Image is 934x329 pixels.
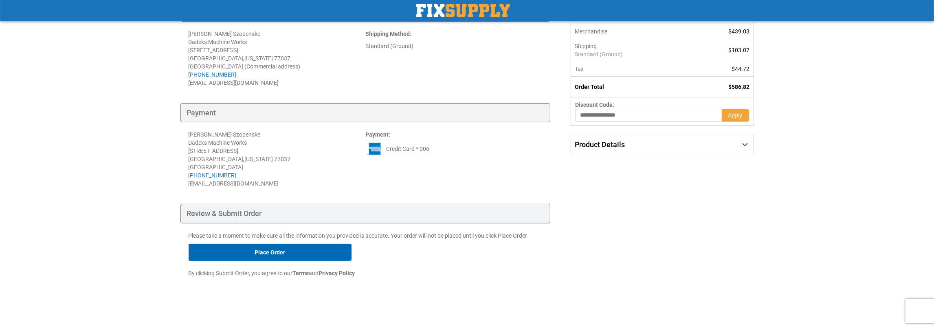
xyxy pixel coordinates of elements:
span: Payment [365,131,389,138]
p: By clicking Submit Order, you agree to our and [189,269,543,277]
div: Credit Card * 006 [365,143,542,155]
span: $103.07 [729,47,750,53]
address: [PERSON_NAME] Szopenske Dadeks Machine Works [STREET_ADDRESS] [GEOGRAPHIC_DATA] , 77037 [GEOGRAPH... [189,30,365,87]
span: [US_STATE] [245,55,273,62]
strong: Order Total [575,84,604,90]
div: [PERSON_NAME] Szopenske Dadeks Machine Works [STREET_ADDRESS] [GEOGRAPHIC_DATA] , 77037 [GEOGRAPH... [189,130,365,179]
p: Please take a moment to make sure all the information you provided is accurate. Your order will n... [189,232,543,240]
span: $439.03 [729,28,750,35]
strong: : [365,31,411,37]
span: [EMAIL_ADDRESS][DOMAIN_NAME] [189,180,279,187]
th: Merchandise [571,24,691,39]
a: [PHONE_NUMBER] [189,172,237,179]
span: $44.72 [732,66,750,72]
a: store logo [416,4,510,17]
span: Discount Code: [575,102,614,108]
strong: Privacy Policy [319,270,355,276]
img: ae.png [365,143,384,155]
span: $586.82 [729,84,750,90]
button: Apply [722,109,749,122]
div: Review & Submit Order [180,204,551,223]
div: Standard (Ground) [365,42,542,50]
img: Fix Industrial Supply [416,4,510,17]
span: [EMAIL_ADDRESS][DOMAIN_NAME] [189,79,279,86]
span: Standard (Ground) [575,50,687,58]
strong: Terms [293,270,309,276]
span: Apply [728,112,743,119]
strong: : [365,131,390,138]
span: Shipping Method [365,31,410,37]
th: Tax [571,62,691,77]
span: Shipping [575,43,597,49]
div: Payment [180,103,551,123]
span: [US_STATE] [245,156,273,162]
button: Place Order [189,244,352,261]
a: [PHONE_NUMBER] [189,71,237,78]
span: Product Details [575,140,625,149]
